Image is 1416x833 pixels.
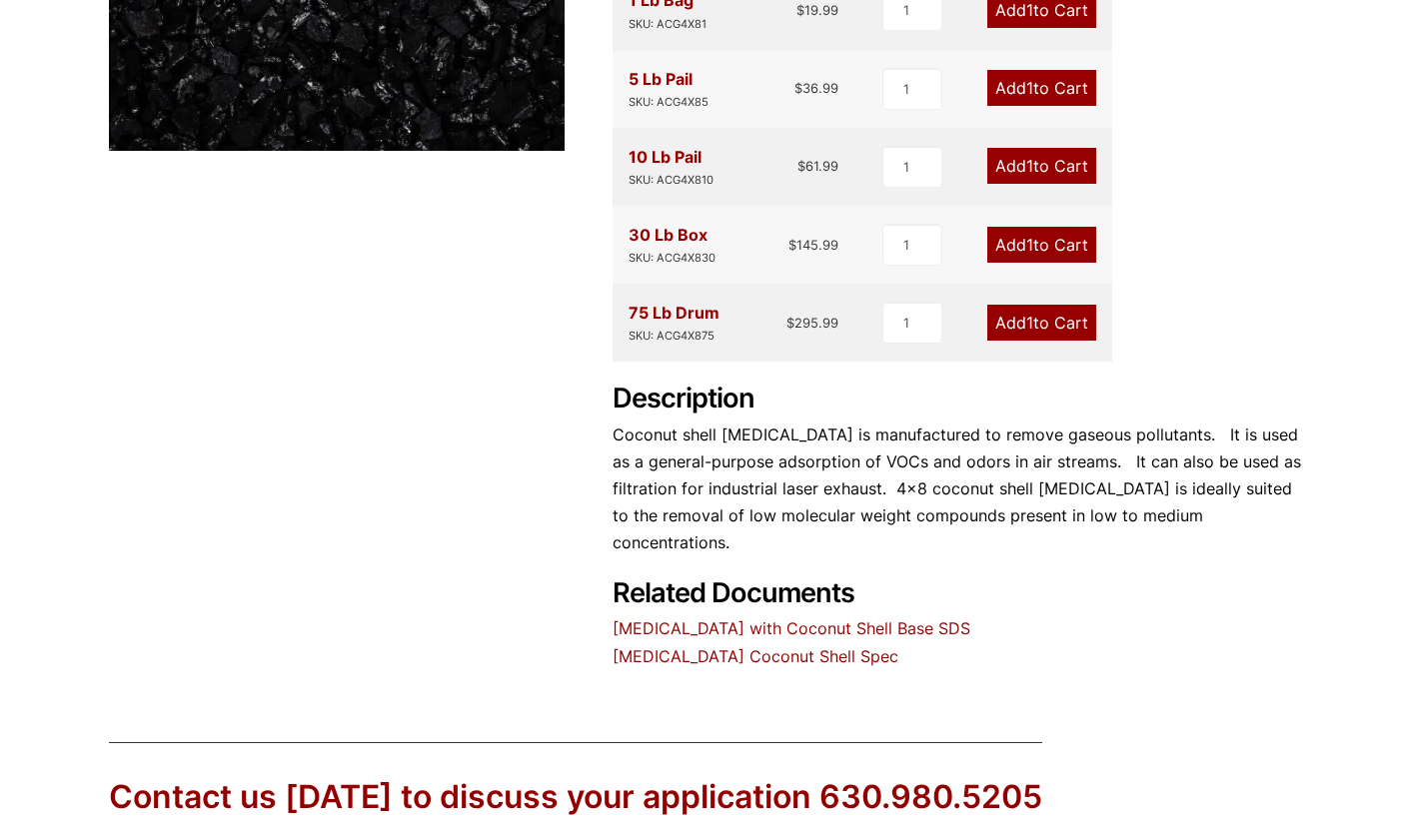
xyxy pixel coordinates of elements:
div: SKU: ACG4X81 [629,15,707,34]
span: 1 [1026,313,1033,333]
div: SKU: ACG4X85 [629,93,708,112]
div: 30 Lb Box [629,222,715,268]
div: SKU: ACG4X810 [629,171,713,190]
div: SKU: ACG4X875 [629,327,719,346]
div: 10 Lb Pail [629,144,713,190]
span: 1 [1026,78,1033,98]
a: Add1to Cart [987,305,1096,341]
div: 5 Lb Pail [629,66,708,112]
h2: Description [613,383,1308,416]
span: $ [788,237,796,253]
a: Add1to Cart [987,70,1096,106]
a: [MEDICAL_DATA] with Coconut Shell Base SDS [613,618,970,638]
span: $ [797,158,805,174]
bdi: 36.99 [794,80,838,96]
bdi: 295.99 [786,315,838,331]
div: 75 Lb Drum [629,300,719,346]
a: [MEDICAL_DATA] Coconut Shell Spec [613,646,898,666]
span: 1 [1026,235,1033,255]
span: $ [786,315,794,331]
div: Contact us [DATE] to discuss your application 630.980.5205 [109,775,1042,820]
bdi: 145.99 [788,237,838,253]
a: Add1to Cart [987,227,1096,263]
a: Add1to Cart [987,148,1096,184]
span: $ [794,80,802,96]
span: $ [796,2,804,18]
span: 1 [1026,156,1033,176]
bdi: 61.99 [797,158,838,174]
p: Coconut shell [MEDICAL_DATA] is manufactured to remove gaseous pollutants. It is used as a genera... [613,421,1308,557]
bdi: 19.99 [796,2,838,18]
div: SKU: ACG4X830 [629,249,715,268]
